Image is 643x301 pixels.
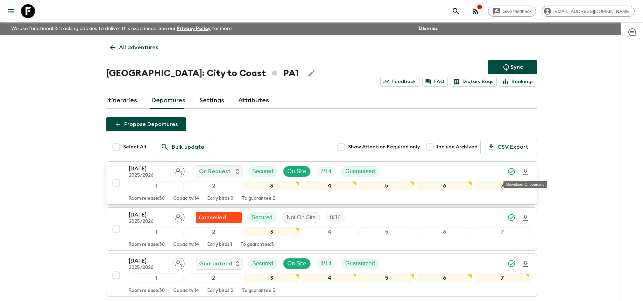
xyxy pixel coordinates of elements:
div: 7 [475,227,530,236]
span: [EMAIL_ADDRESS][DOMAIN_NAME] [550,9,634,14]
a: Settings [199,92,224,109]
div: Flash Pack cancellation [196,212,242,223]
button: [DATE]2025/2026Assign pack leaderFlash Pack cancellationSecuredNot On SiteTrip Fill1234567Room re... [106,207,537,251]
button: CSV Export [480,140,537,154]
p: Capacity: 14 [173,196,199,201]
p: Room release: 30 [129,288,165,294]
button: [DATE]2025/2026Assign pack leaderOn RequestSecuredOn SiteTrip FillGuaranteed1234567Room release:3... [106,161,537,205]
a: Privacy Policy [177,26,211,31]
p: 0 / 14 [330,213,341,222]
p: Secured [252,259,273,268]
p: Guaranteed [199,259,232,268]
p: Early birds: 1 [207,242,232,248]
div: 1 [129,181,184,190]
div: 1 [129,273,184,282]
p: 2025/2026 [129,173,167,178]
button: Sync adventure departures to the booking engine [488,60,537,74]
span: Show Attention Required only [348,144,420,150]
div: 2 [186,227,241,236]
svg: Synced Successfully [507,259,516,268]
a: Give feedback [488,6,536,17]
div: 2 [186,181,241,190]
div: 7 [475,181,530,190]
p: [DATE] [129,257,167,265]
button: Edit Adventure Title [304,66,318,80]
p: Early birds: 0 [207,196,233,201]
div: Secured [247,212,277,223]
svg: Download Onboarding [521,168,530,176]
div: 5 [359,273,414,282]
a: Dietary Reqs [451,77,497,87]
p: 7 / 14 [320,167,331,176]
div: 4 [302,181,357,190]
div: Trip Fill [316,258,335,269]
div: Trip Fill [326,212,345,223]
button: [DATE]2025/2026Assign pack leaderGuaranteedSecuredOn SiteTrip FillGuaranteed1234567Room release:3... [106,254,537,297]
button: Dismiss [417,24,439,34]
a: Bookings [500,77,537,87]
p: Room release: 30 [129,196,165,201]
h1: [GEOGRAPHIC_DATA]: City to Coast PA1 [106,66,299,80]
span: Assign pack leader [173,260,185,265]
div: [EMAIL_ADDRESS][DOMAIN_NAME] [542,6,635,17]
div: 5 [359,181,414,190]
p: On Request [199,167,231,176]
div: 6 [417,273,472,282]
div: 6 [417,181,472,190]
p: To guarantee: 3 [242,288,275,294]
p: On Site [288,259,306,268]
div: 3 [244,181,299,190]
div: Secured [248,258,277,269]
p: 2025/2026 [129,265,167,271]
div: 3 [244,273,299,282]
a: Feedback [380,77,419,87]
p: Capacity: 14 [173,288,199,294]
a: Bulk update [152,140,213,154]
span: Assign pack leader [173,214,185,219]
span: Select All [123,144,146,150]
button: search adventures [449,4,463,18]
div: Secured [248,166,277,177]
div: 1 [129,227,184,236]
svg: Synced Successfully [507,213,516,222]
p: 2025/2026 [129,219,167,225]
div: 2 [186,273,241,282]
button: menu [4,4,18,18]
p: Secured [252,167,273,176]
p: Guaranteed [345,259,375,268]
a: Departures [151,92,185,109]
p: Room release: 30 [129,242,165,248]
div: 4 [302,273,357,282]
a: All adventures [106,41,162,54]
div: Trip Fill [316,166,335,177]
div: 7 [475,273,530,282]
span: Give feedback [499,9,536,14]
p: Secured [252,213,273,222]
a: Attributes [238,92,269,109]
button: Propose Departures [106,117,186,131]
p: Guaranteed [345,167,375,176]
p: We use functional & tracking cookies to deliver this experience. See our for more. [8,22,235,35]
p: [DATE] [129,164,167,173]
p: 4 / 14 [320,259,331,268]
div: 3 [244,227,299,236]
p: To guarantee: 2 [242,196,275,201]
p: To guarantee: 3 [240,242,274,248]
a: FAQ [422,77,448,87]
div: Download Onboarding [503,181,547,188]
span: Assign pack leader [173,168,185,173]
span: Include Archived [437,144,478,150]
svg: Download Onboarding [521,260,530,268]
p: Early birds: 0 [207,288,233,294]
div: 6 [417,227,472,236]
div: On Site [283,166,311,177]
div: 5 [359,227,414,236]
p: [DATE] [129,211,167,219]
svg: Download Onboarding [521,214,530,222]
p: Cancelled [199,213,226,222]
p: Sync [510,63,523,71]
p: On Site [288,167,306,176]
a: Itineraries [106,92,137,109]
div: 4 [302,227,357,236]
div: On Site [283,258,311,269]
